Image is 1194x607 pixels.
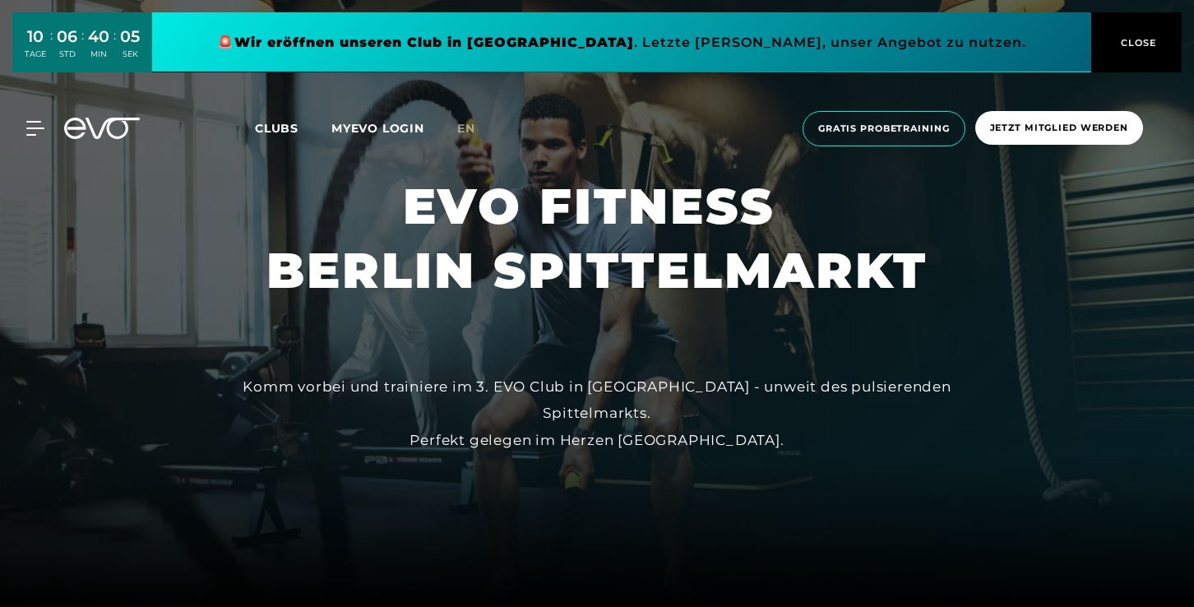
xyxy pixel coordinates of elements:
[255,121,298,136] span: Clubs
[457,119,495,138] a: en
[331,121,424,136] a: MYEVO LOGIN
[81,26,84,70] div: :
[457,121,475,136] span: en
[88,25,109,49] div: 40
[120,25,140,49] div: 05
[990,121,1128,135] span: Jetzt Mitglied werden
[255,120,331,136] a: Clubs
[88,49,109,60] div: MIN
[266,174,928,303] h1: EVO FITNESS BERLIN SPITTELMARKT
[120,49,140,60] div: SEK
[113,26,116,70] div: :
[25,25,46,49] div: 10
[57,25,77,49] div: 06
[227,373,967,453] div: Komm vorbei und trainiere im 3. EVO Club in [GEOGRAPHIC_DATA] - unweit des pulsierenden Spittelma...
[57,49,77,60] div: STD
[50,26,53,70] div: :
[1117,35,1157,50] span: CLOSE
[798,111,970,146] a: Gratis Probetraining
[1091,12,1182,72] button: CLOSE
[970,111,1148,146] a: Jetzt Mitglied werden
[25,49,46,60] div: TAGE
[818,122,950,136] span: Gratis Probetraining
